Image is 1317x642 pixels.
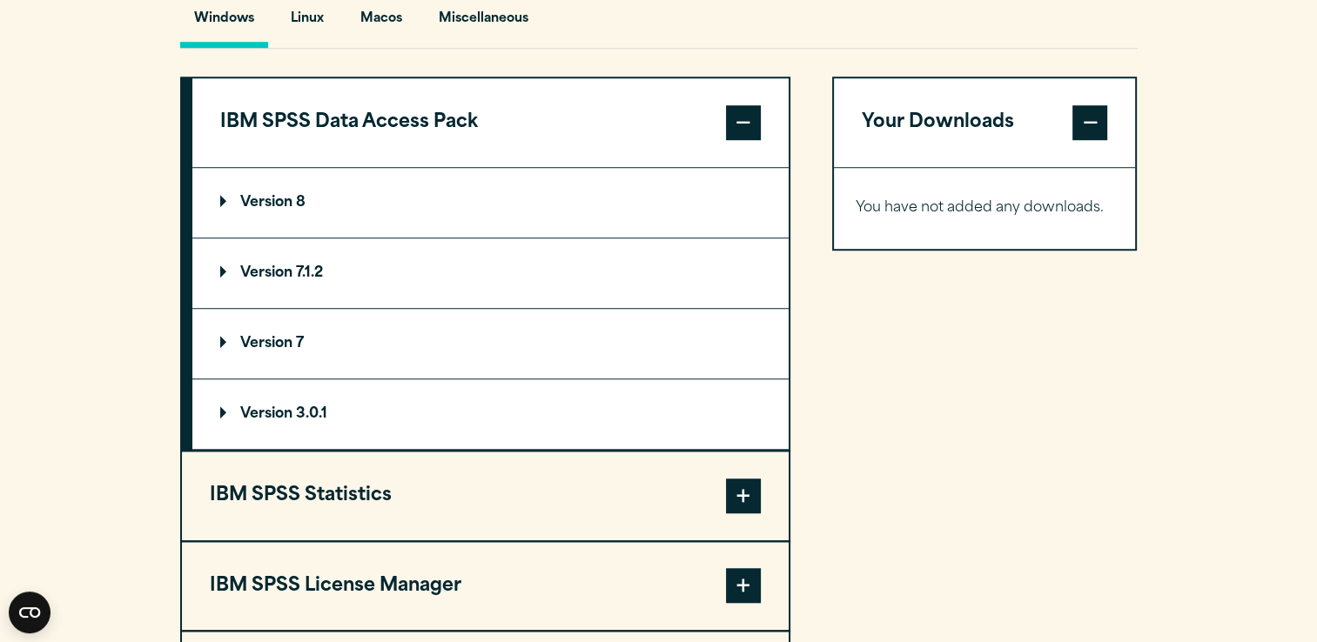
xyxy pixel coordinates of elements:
div: Your Downloads [834,167,1136,249]
button: IBM SPSS License Manager [182,542,789,631]
div: IBM SPSS Data Access Pack [192,167,789,450]
button: IBM SPSS Statistics [182,451,789,540]
summary: Version 8 [192,168,789,237]
p: You have not added any downloads. [856,196,1114,221]
button: IBM SPSS Data Access Pack [192,78,789,167]
p: Version 8 [220,196,306,210]
button: Open CMP widget [9,592,50,633]
p: Version 7 [220,337,304,351]
summary: Version 7 [192,309,789,378]
button: Your Downloads [834,78,1136,167]
summary: Version 3.0.1 [192,379,789,449]
summary: Version 7.1.2 [192,238,789,308]
p: Version 7.1.2 [220,266,323,280]
p: Version 3.0.1 [220,407,327,421]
